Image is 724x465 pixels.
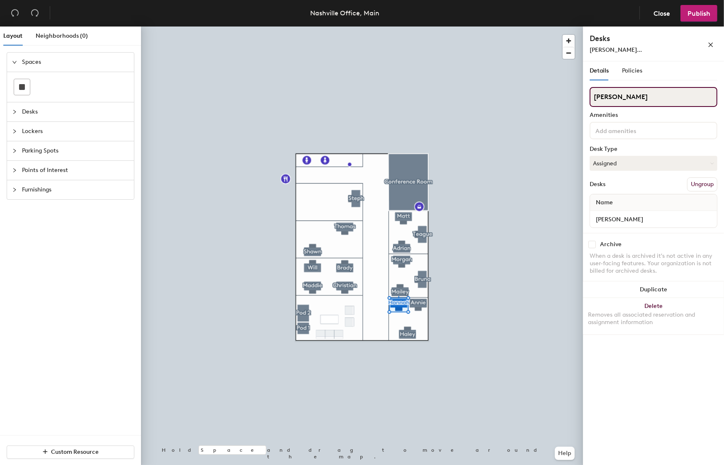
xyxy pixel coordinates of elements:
[7,446,134,459] button: Custom Resource
[583,281,724,298] button: Duplicate
[622,67,642,74] span: Policies
[590,67,609,74] span: Details
[588,311,719,326] div: Removes all associated reservation and assignment information
[3,32,22,39] span: Layout
[600,241,622,248] div: Archive
[687,177,717,191] button: Ungroup
[590,46,642,53] span: [PERSON_NAME]...
[27,5,43,22] button: Redo (⌘ + ⇧ + Z)
[590,252,717,275] div: When a desk is archived it's not active in any user-facing features. Your organization is not bil...
[594,125,668,135] input: Add amenities
[22,102,129,121] span: Desks
[590,33,681,44] h4: Desks
[555,447,575,460] button: Help
[590,181,605,188] div: Desks
[708,42,714,48] span: close
[688,10,710,17] span: Publish
[590,156,717,171] button: Assigned
[7,5,23,22] button: Undo (⌘ + Z)
[654,10,670,17] span: Close
[22,180,129,199] span: Furnishings
[592,213,715,225] input: Unnamed desk
[590,146,717,153] div: Desk Type
[22,161,129,180] span: Points of Interest
[592,195,617,210] span: Name
[11,9,19,17] span: undo
[583,298,724,334] button: DeleteRemoves all associated reservation and assignment information
[12,187,17,192] span: collapsed
[310,8,379,18] div: Nashville Office, Main
[22,122,129,141] span: Lockers
[51,448,99,455] span: Custom Resource
[12,60,17,65] span: expanded
[12,148,17,153] span: collapsed
[646,5,677,22] button: Close
[22,53,129,72] span: Spaces
[22,141,129,160] span: Parking Spots
[680,5,717,22] button: Publish
[590,112,717,119] div: Amenities
[36,32,88,39] span: Neighborhoods (0)
[12,168,17,173] span: collapsed
[12,129,17,134] span: collapsed
[12,109,17,114] span: collapsed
